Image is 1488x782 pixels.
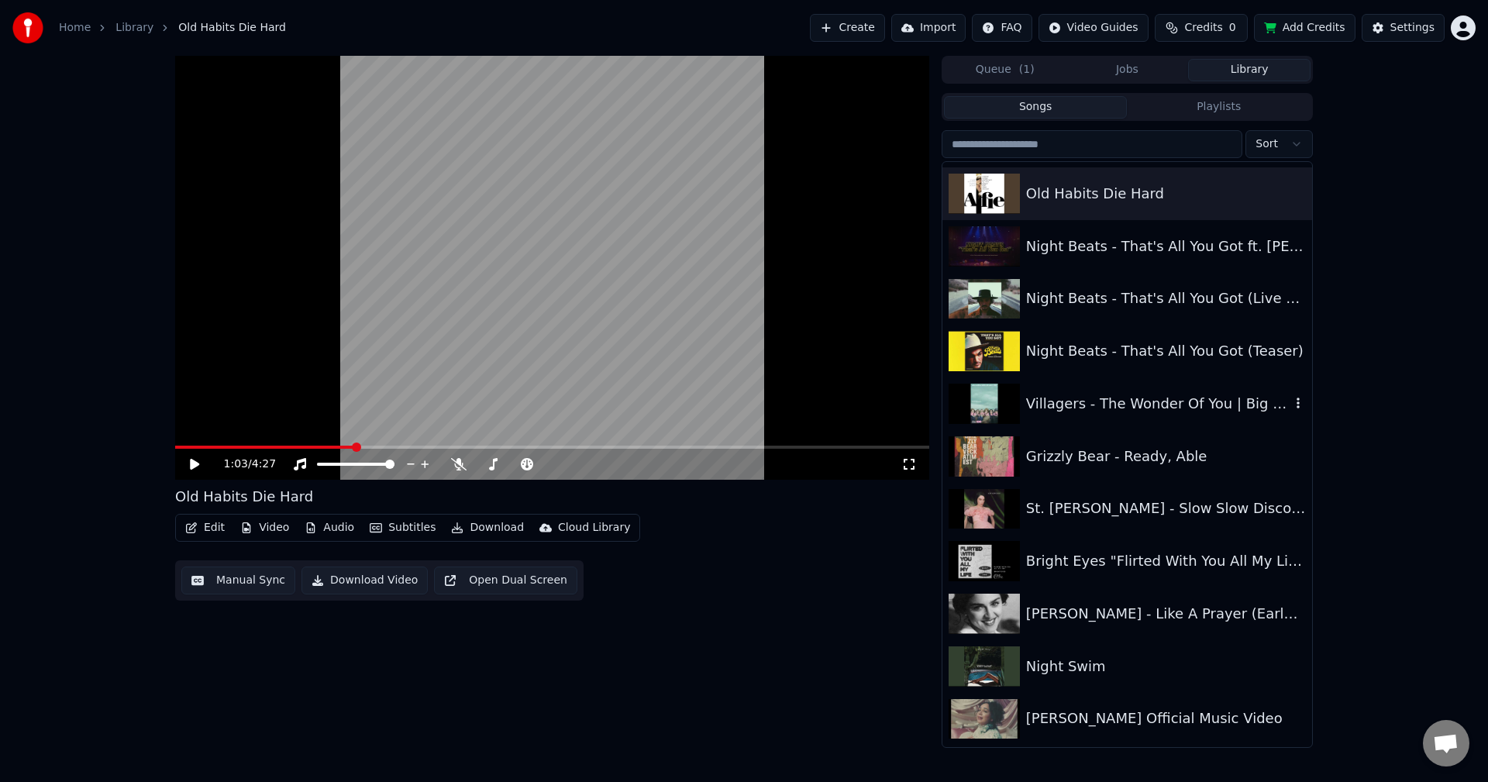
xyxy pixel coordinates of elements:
button: Edit [179,517,231,539]
button: Video [234,517,295,539]
a: Home [59,20,91,36]
div: Night Beats - That's All You Got (Teaser) [1026,340,1306,362]
button: Download [445,517,530,539]
span: 1:03 [224,456,248,472]
div: Old Habits Die Hard [175,486,313,508]
button: Audio [298,517,360,539]
div: St. [PERSON_NAME] - Slow Slow Disco (Audio) [1026,498,1306,519]
button: Jobs [1066,59,1189,81]
span: Credits [1184,20,1222,36]
div: Grizzly Bear - Ready, Able [1026,446,1306,467]
a: Library [115,20,153,36]
div: Night Beats - That's All You Got ft. [PERSON_NAME] (Official Video) [1026,236,1306,257]
button: Manual Sync [181,567,295,594]
div: Night Beats - That's All You Got (Live At Valentine) [1026,288,1306,309]
div: Old Habits Die Hard [1026,183,1306,205]
button: Create [810,14,885,42]
span: 4:27 [252,456,276,472]
button: Settings [1362,14,1445,42]
button: Credits0 [1155,14,1248,42]
div: [PERSON_NAME] - Like A Prayer (Early Version) [1026,603,1306,625]
div: [PERSON_NAME] Official Music Video [1026,708,1306,729]
span: Old Habits Die Hard [178,20,286,36]
span: Sort [1255,136,1278,152]
div: Night Swim [1026,656,1306,677]
span: ( 1 ) [1019,62,1035,78]
button: Queue [944,59,1066,81]
nav: breadcrumb [59,20,286,36]
button: Open Dual Screen [434,567,577,594]
div: / [224,456,261,472]
div: Settings [1390,20,1435,36]
div: Cloud Library [558,520,630,536]
button: Songs [944,96,1128,119]
button: FAQ [972,14,1032,42]
button: Import [891,14,966,42]
button: Video Guides [1038,14,1149,42]
button: Subtitles [363,517,442,539]
img: youka [12,12,43,43]
div: Villagers - The Wonder Of You | Big Little Lies: Season 2 OST [1026,393,1290,415]
button: Library [1188,59,1311,81]
button: Add Credits [1254,14,1355,42]
div: Bright Eyes "Flirted With You All My Life" (Official Audio) [1026,550,1306,572]
span: 0 [1229,20,1236,36]
button: Download Video [301,567,428,594]
div: Open de chat [1423,720,1469,766]
button: Playlists [1127,96,1311,119]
